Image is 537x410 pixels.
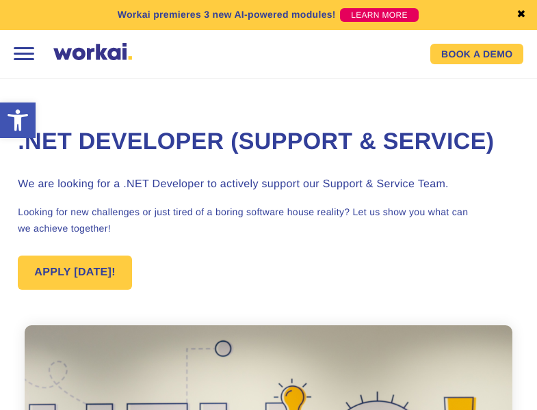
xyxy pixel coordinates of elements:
[18,176,519,193] h3: We are looking for a .NET Developer to actively support our Support & Service Team.
[18,126,519,158] h1: .NET Developer (Support & Service)
[430,44,523,64] a: BOOK A DEMO
[118,8,336,22] p: Workai premieres 3 new AI-powered modules!
[340,8,419,22] a: LEARN MORE
[18,256,132,290] a: APPLY [DATE]!
[516,10,526,20] a: ✖
[18,204,519,236] p: Looking for new challenges or just tired of a boring software house reality? Let us show you what...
